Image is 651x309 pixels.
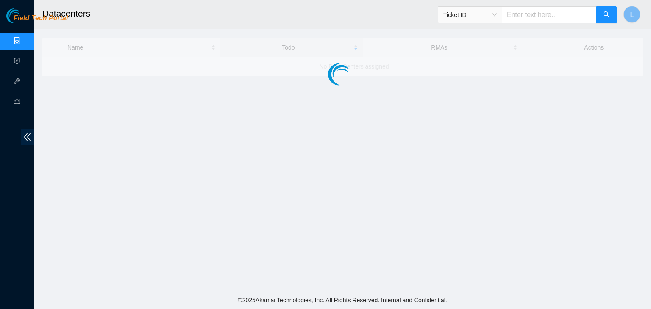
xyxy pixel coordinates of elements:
[603,11,610,19] span: search
[443,8,497,21] span: Ticket ID
[6,8,43,23] img: Akamai Technologies
[14,14,68,22] span: Field Tech Portal
[502,6,597,23] input: Enter text here...
[623,6,640,23] button: L
[596,6,617,23] button: search
[6,15,68,26] a: Akamai TechnologiesField Tech Portal
[630,9,634,20] span: L
[34,291,651,309] footer: © 2025 Akamai Technologies, Inc. All Rights Reserved. Internal and Confidential.
[21,129,34,145] span: double-left
[14,94,20,111] span: read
